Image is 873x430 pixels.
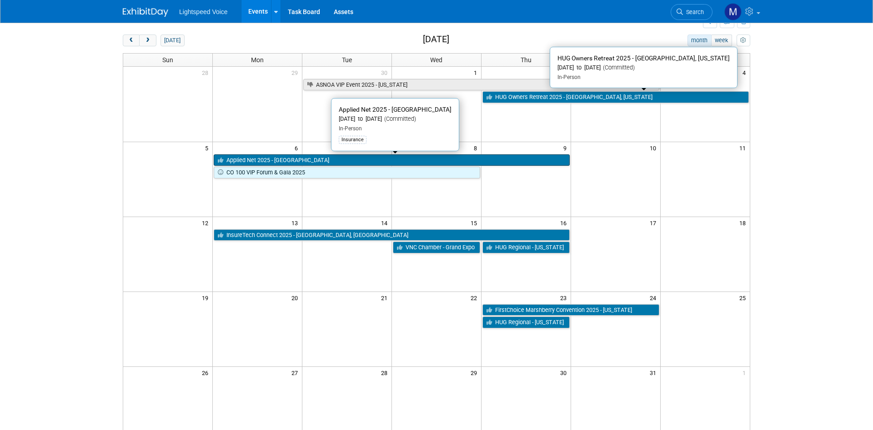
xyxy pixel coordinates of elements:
span: 4 [742,67,750,78]
a: Applied Net 2025 - [GEOGRAPHIC_DATA] [214,154,569,166]
span: 25 [738,292,750,303]
span: 11 [738,142,750,153]
span: 30 [380,67,391,78]
span: (Committed) [601,64,635,71]
span: 15 [470,217,481,228]
i: Personalize Calendar [740,38,746,44]
a: HUG Owners Retreat 2025 - [GEOGRAPHIC_DATA], [US_STATE] [482,91,749,103]
span: 29 [470,367,481,378]
span: In-Person [339,125,362,132]
span: 17 [649,217,660,228]
span: HUG Owners Retreat 2025 - [GEOGRAPHIC_DATA], [US_STATE] [557,54,730,62]
span: 13 [291,217,302,228]
span: 5 [204,142,212,153]
span: 28 [380,367,391,378]
div: Insurance [339,136,366,144]
span: 8 [473,142,481,153]
span: 21 [380,292,391,303]
span: (Committed) [382,115,416,122]
span: 6 [294,142,302,153]
span: 14 [380,217,391,228]
span: 20 [291,292,302,303]
span: 16 [559,217,571,228]
a: ASNOA VIP Event 2025 - [US_STATE] [303,79,659,91]
span: 18 [738,217,750,228]
a: InsureTech Connect 2025 - [GEOGRAPHIC_DATA], [GEOGRAPHIC_DATA] [214,229,569,241]
span: 1 [742,367,750,378]
button: [DATE] [161,35,185,46]
span: 10 [649,142,660,153]
button: next [139,35,156,46]
span: 12 [201,217,212,228]
h2: [DATE] [423,35,449,44]
span: 28 [201,67,212,78]
div: [DATE] to [DATE] [339,115,452,123]
span: 29 [291,67,302,78]
span: 1 [473,67,481,78]
div: [DATE] to [DATE] [557,64,730,72]
a: VNC Chamber - Grand Expo [393,242,480,253]
span: Mon [251,56,264,64]
button: week [711,35,732,46]
a: HUG Regional - [US_STATE] [482,242,570,253]
span: 31 [649,367,660,378]
a: FirstChoice Marshberry Convention 2025 - [US_STATE] [482,304,659,316]
span: 19 [201,292,212,303]
a: CO 100 VIP Forum & Gala 2025 [214,167,480,178]
span: Lightspeed Voice [179,8,228,15]
a: Search [671,4,712,20]
span: Applied Net 2025 - [GEOGRAPHIC_DATA] [339,106,452,113]
span: 9 [562,142,571,153]
span: 27 [291,367,302,378]
img: ExhibitDay [123,8,168,17]
span: Wed [430,56,442,64]
span: 30 [559,367,571,378]
span: 23 [559,292,571,303]
button: prev [123,35,140,46]
a: HUG Regional - [US_STATE] [482,316,570,328]
span: Tue [342,56,352,64]
span: In-Person [557,74,581,80]
span: 26 [201,367,212,378]
span: Thu [521,56,532,64]
img: Marc Magliano [724,3,742,20]
span: 24 [649,292,660,303]
button: myCustomButton [737,35,750,46]
span: Sun [162,56,173,64]
span: Search [683,9,704,15]
button: month [687,35,712,46]
span: 22 [470,292,481,303]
